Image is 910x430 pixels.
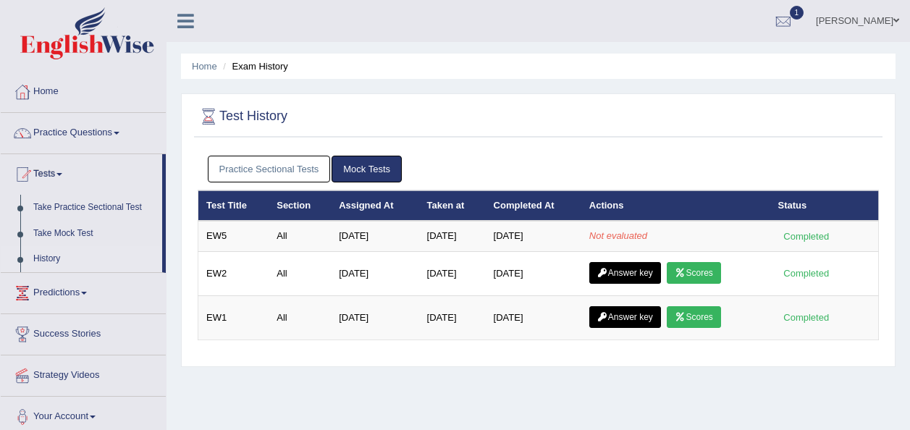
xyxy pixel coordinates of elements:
td: EW5 [198,221,269,251]
h2: Test History [198,106,287,127]
td: [DATE] [331,251,418,295]
td: [DATE] [486,221,581,251]
a: Strategy Videos [1,355,166,392]
a: Scores [667,306,720,328]
a: History [27,246,162,272]
td: [DATE] [419,295,486,340]
th: Completed At [486,190,581,221]
td: [DATE] [419,251,486,295]
div: Completed [778,229,835,244]
td: EW1 [198,295,269,340]
th: Test Title [198,190,269,221]
td: [DATE] [419,221,486,251]
th: Actions [581,190,770,221]
a: Scores [667,262,720,284]
a: Tests [1,154,162,190]
div: Completed [778,310,835,325]
em: Not evaluated [589,230,647,241]
a: Mock Tests [332,156,402,182]
th: Taken at [419,190,486,221]
th: Status [770,190,879,221]
td: All [269,251,331,295]
a: Practice Sectional Tests [208,156,331,182]
span: 1 [790,6,804,20]
td: [DATE] [486,295,581,340]
th: Section [269,190,331,221]
a: Answer key [589,306,661,328]
a: Answer key [589,262,661,284]
a: Take Mock Test [27,221,162,247]
a: Take Practice Sectional Test [27,195,162,221]
td: [DATE] [331,295,418,340]
a: Success Stories [1,314,166,350]
td: All [269,295,331,340]
a: Home [192,61,217,72]
a: Home [1,72,166,108]
a: Practice Questions [1,113,166,149]
a: Predictions [1,273,166,309]
td: [DATE] [486,251,581,295]
td: EW2 [198,251,269,295]
td: [DATE] [331,221,418,251]
th: Assigned At [331,190,418,221]
td: All [269,221,331,251]
li: Exam History [219,59,288,73]
div: Completed [778,266,835,281]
